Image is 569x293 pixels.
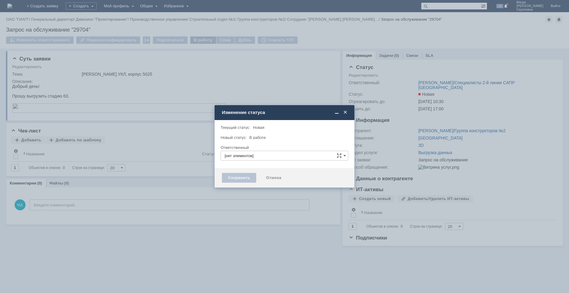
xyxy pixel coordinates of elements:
[253,125,264,130] span: Новая
[221,135,247,140] label: Новый статус:
[222,110,348,115] div: Изменение статуса
[221,146,347,150] div: Ответственный
[221,125,250,130] label: Текущий статус:
[249,135,266,140] span: В работе
[342,110,348,115] span: Закрыть
[337,153,342,158] span: Сложная форма
[334,110,340,115] span: Свернуть (Ctrl + M)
